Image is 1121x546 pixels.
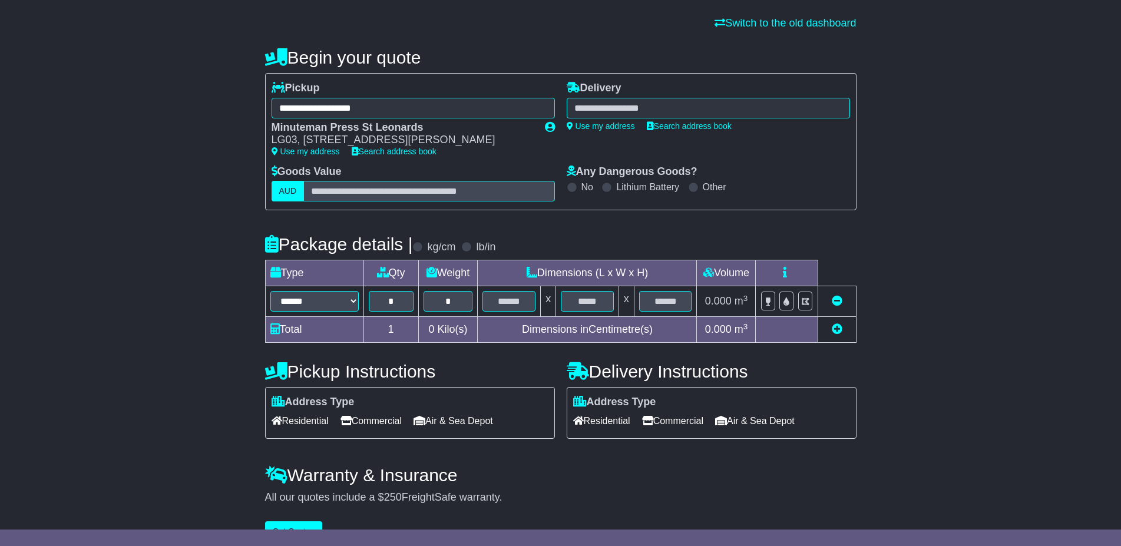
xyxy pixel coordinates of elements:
[581,181,593,193] label: No
[265,234,413,254] h4: Package details |
[272,82,320,95] label: Pickup
[384,491,402,503] span: 250
[573,412,630,430] span: Residential
[478,260,697,286] td: Dimensions (L x W x H)
[703,181,726,193] label: Other
[735,323,748,335] span: m
[735,295,748,307] span: m
[428,323,434,335] span: 0
[697,260,756,286] td: Volume
[272,396,355,409] label: Address Type
[427,241,455,254] label: kg/cm
[478,317,697,343] td: Dimensions in Centimetre(s)
[272,134,533,147] div: LG03, [STREET_ADDRESS][PERSON_NAME]
[265,465,857,485] h4: Warranty & Insurance
[272,121,533,134] div: Minuteman Press St Leonards
[265,48,857,67] h4: Begin your quote
[567,362,857,381] h4: Delivery Instructions
[476,241,495,254] label: lb/in
[743,322,748,331] sup: 3
[832,323,842,335] a: Add new item
[541,286,556,317] td: x
[265,317,363,343] td: Total
[619,286,634,317] td: x
[352,147,437,156] a: Search address book
[363,260,418,286] td: Qty
[715,17,856,29] a: Switch to the old dashboard
[642,412,703,430] span: Commercial
[705,295,732,307] span: 0.000
[265,491,857,504] div: All our quotes include a $ FreightSafe warranty.
[363,317,418,343] td: 1
[743,294,748,303] sup: 3
[265,521,323,542] button: Get Quotes
[567,121,635,131] a: Use my address
[272,147,340,156] a: Use my address
[272,412,329,430] span: Residential
[832,295,842,307] a: Remove this item
[340,412,402,430] span: Commercial
[265,260,363,286] td: Type
[567,82,621,95] label: Delivery
[265,362,555,381] h4: Pickup Instructions
[418,317,478,343] td: Kilo(s)
[647,121,732,131] a: Search address book
[418,260,478,286] td: Weight
[272,166,342,178] label: Goods Value
[414,412,493,430] span: Air & Sea Depot
[715,412,795,430] span: Air & Sea Depot
[705,323,732,335] span: 0.000
[573,396,656,409] label: Address Type
[567,166,697,178] label: Any Dangerous Goods?
[272,181,305,201] label: AUD
[616,181,679,193] label: Lithium Battery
